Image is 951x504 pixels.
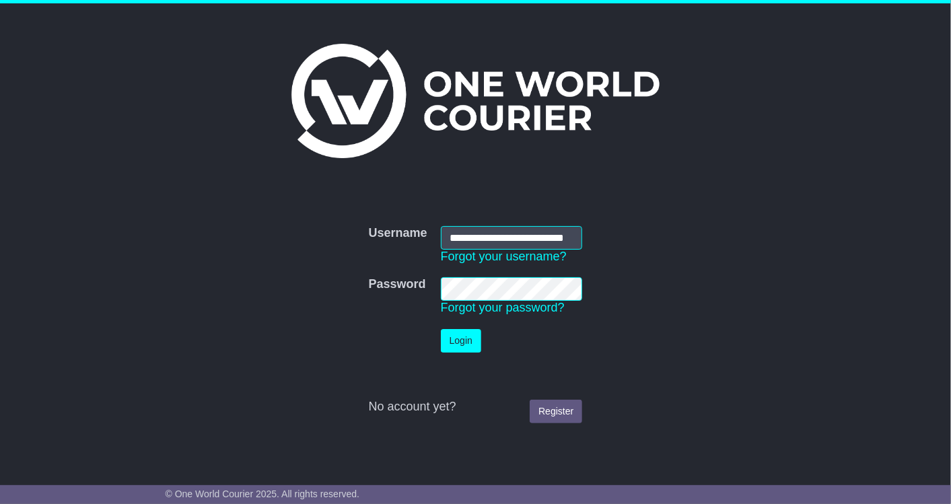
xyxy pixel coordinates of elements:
[369,400,583,415] div: No account yet?
[441,250,567,263] a: Forgot your username?
[369,277,426,292] label: Password
[441,329,481,353] button: Login
[530,400,582,423] a: Register
[166,489,360,499] span: © One World Courier 2025. All rights reserved.
[369,226,427,241] label: Username
[291,44,659,158] img: One World
[441,301,565,314] a: Forgot your password?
